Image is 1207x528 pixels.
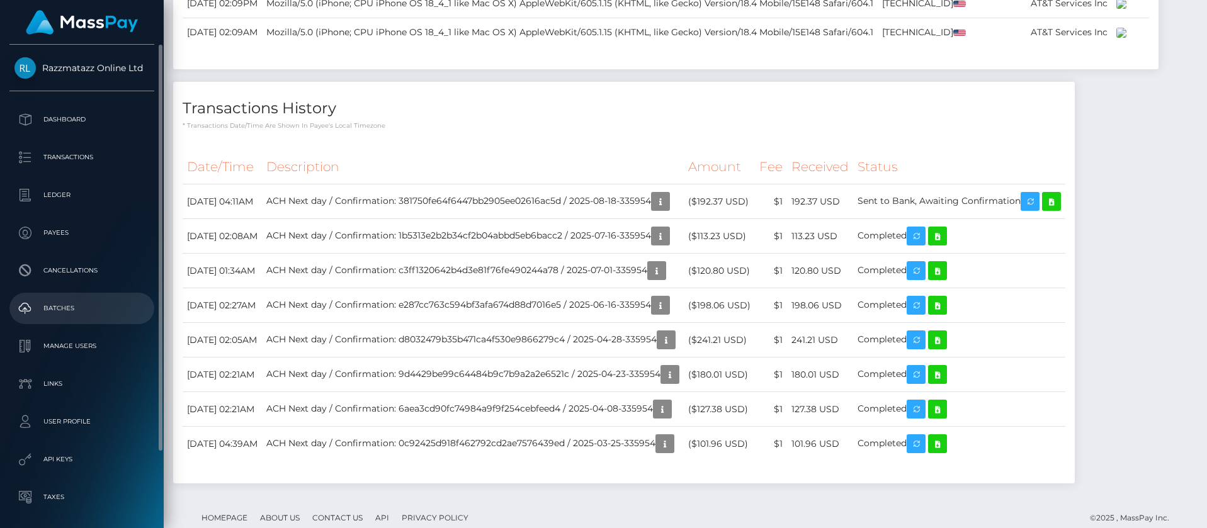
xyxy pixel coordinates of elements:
[9,142,154,173] a: Transactions
[183,357,262,392] td: [DATE] 02:21AM
[262,357,684,392] td: ACH Next day / Confirmation: 9d4429be99c64484b9c7b9a2a2e6521c / 2025-04-23-335954
[787,184,853,219] td: 192.37 USD
[755,288,787,323] td: $1
[853,323,1065,357] td: Completed
[684,357,755,392] td: ($180.01 USD)
[183,18,262,47] td: [DATE] 02:09AM
[14,148,149,167] p: Transactions
[196,508,252,527] a: Homepage
[183,254,262,288] td: [DATE] 01:34AM
[755,150,787,184] th: Fee
[1026,18,1112,47] td: AT&T Services Inc
[755,184,787,219] td: $1
[14,110,149,129] p: Dashboard
[9,62,154,74] span: Razzmatazz Online Ltd
[14,488,149,507] p: Taxes
[307,508,368,527] a: Contact Us
[755,427,787,461] td: $1
[9,406,154,437] a: User Profile
[9,330,154,362] a: Manage Users
[262,219,684,254] td: ACH Next day / Confirmation: 1b5313e2b2b34cf2b04abbd5eb6bacc2 / 2025-07-16-335954
[684,427,755,461] td: ($101.96 USD)
[14,337,149,356] p: Manage Users
[853,150,1065,184] th: Status
[684,288,755,323] td: ($198.06 USD)
[787,219,853,254] td: 113.23 USD
[262,427,684,461] td: ACH Next day / Confirmation: 0c92425d918f462792cd2ae7576439ed / 2025-03-25-335954
[14,412,149,431] p: User Profile
[183,392,262,427] td: [DATE] 02:21AM
[397,508,473,527] a: Privacy Policy
[9,293,154,324] a: Batches
[14,374,149,393] p: Links
[14,299,149,318] p: Batches
[262,150,684,184] th: Description
[684,184,755,219] td: ($192.37 USD)
[684,219,755,254] td: ($113.23 USD)
[370,508,394,527] a: API
[9,104,154,135] a: Dashboard
[787,323,853,357] td: 241.21 USD
[9,368,154,400] a: Links
[684,254,755,288] td: ($120.80 USD)
[9,481,154,513] a: Taxes
[684,323,755,357] td: ($241.21 USD)
[26,10,138,35] img: MassPay Logo
[878,18,970,47] td: [TECHNICAL_ID]
[183,98,1065,120] h4: Transactions History
[853,392,1065,427] td: Completed
[953,30,966,37] img: us.png
[853,219,1065,254] td: Completed
[853,288,1065,323] td: Completed
[9,179,154,211] a: Ledger
[1116,28,1126,38] img: 200x100
[262,18,878,47] td: Mozilla/5.0 (iPhone; CPU iPhone OS 18_4_1 like Mac OS X) AppleWebKit/605.1.15 (KHTML, like Gecko)...
[684,150,755,184] th: Amount
[755,254,787,288] td: $1
[262,323,684,357] td: ACH Next day / Confirmation: d8032479b35b471ca4f530e9866279c4 / 2025-04-28-335954
[262,184,684,219] td: ACH Next day / Confirmation: 381750fe64f6447bb2905ee02616ac5d / 2025-08-18-335954
[853,254,1065,288] td: Completed
[787,392,853,427] td: 127.38 USD
[853,184,1065,219] td: Sent to Bank, Awaiting Confirmation
[14,223,149,242] p: Payees
[755,219,787,254] td: $1
[9,444,154,475] a: API Keys
[262,392,684,427] td: ACH Next day / Confirmation: 6aea3cd90fc74984a9f9f254cebfeed4 / 2025-04-08-335954
[183,323,262,357] td: [DATE] 02:05AM
[183,184,262,219] td: [DATE] 04:11AM
[787,150,853,184] th: Received
[853,427,1065,461] td: Completed
[183,219,262,254] td: [DATE] 02:08AM
[755,323,787,357] td: $1
[853,357,1065,392] td: Completed
[14,261,149,280] p: Cancellations
[787,357,853,392] td: 180.01 USD
[755,392,787,427] td: $1
[262,254,684,288] td: ACH Next day / Confirmation: c3ff1320642b4d3e81f76fe490244a78 / 2025-07-01-335954
[255,508,305,527] a: About Us
[14,186,149,205] p: Ledger
[183,427,262,461] td: [DATE] 04:39AM
[14,57,36,79] img: Razzmatazz Online Ltd
[787,254,853,288] td: 120.80 USD
[183,150,262,184] th: Date/Time
[787,427,853,461] td: 101.96 USD
[9,255,154,286] a: Cancellations
[755,357,787,392] td: $1
[953,1,966,8] img: us.png
[1090,511,1179,525] div: © 2025 , MassPay Inc.
[9,217,154,249] a: Payees
[262,288,684,323] td: ACH Next day / Confirmation: e287cc763c594bf3afa674d88d7016e5 / 2025-06-16-335954
[787,288,853,323] td: 198.06 USD
[183,288,262,323] td: [DATE] 02:27AM
[14,450,149,469] p: API Keys
[684,392,755,427] td: ($127.38 USD)
[183,121,1065,130] p: * Transactions date/time are shown in payee's local timezone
